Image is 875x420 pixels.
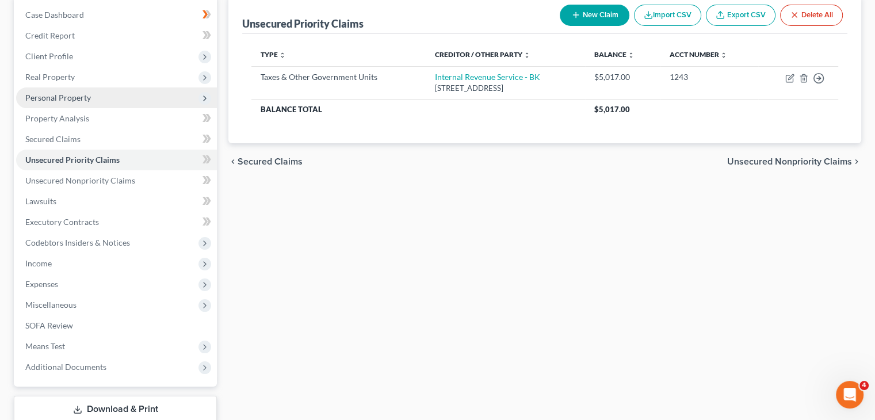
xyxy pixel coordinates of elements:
[242,17,364,30] div: Unsecured Priority Claims
[25,320,73,330] span: SOFA Review
[16,5,217,25] a: Case Dashboard
[25,258,52,268] span: Income
[25,300,77,310] span: Miscellaneous
[228,157,303,166] button: chevron_left Secured Claims
[670,50,727,59] a: Acct Number unfold_more
[25,51,73,61] span: Client Profile
[16,129,217,150] a: Secured Claims
[628,52,635,59] i: unfold_more
[16,315,217,336] a: SOFA Review
[720,52,727,59] i: unfold_more
[16,191,217,212] a: Lawsuits
[16,150,217,170] a: Unsecured Priority Claims
[435,72,540,82] a: Internal Revenue Service - BK
[279,52,286,59] i: unfold_more
[435,50,530,59] a: Creditor / Other Party unfold_more
[25,279,58,289] span: Expenses
[560,5,629,26] button: New Claim
[25,113,89,123] span: Property Analysis
[670,71,749,83] div: 1243
[25,175,135,185] span: Unsecured Nonpriority Claims
[25,217,99,227] span: Executory Contracts
[852,157,861,166] i: chevron_right
[727,157,852,166] span: Unsecured Nonpriority Claims
[25,196,56,206] span: Lawsuits
[859,381,869,390] span: 4
[25,72,75,82] span: Real Property
[16,108,217,129] a: Property Analysis
[25,134,81,144] span: Secured Claims
[228,157,238,166] i: chevron_left
[594,105,630,114] span: $5,017.00
[25,30,75,40] span: Credit Report
[251,99,584,120] th: Balance Total
[25,341,65,351] span: Means Test
[16,212,217,232] a: Executory Contracts
[594,50,635,59] a: Balance unfold_more
[16,25,217,46] a: Credit Report
[25,10,84,20] span: Case Dashboard
[25,155,120,165] span: Unsecured Priority Claims
[261,71,417,83] div: Taxes & Other Government Units
[594,71,651,83] div: $5,017.00
[16,170,217,191] a: Unsecured Nonpriority Claims
[435,83,576,94] div: [STREET_ADDRESS]
[780,5,843,26] button: Delete All
[25,362,106,372] span: Additional Documents
[727,157,861,166] button: Unsecured Nonpriority Claims chevron_right
[261,50,286,59] a: Type unfold_more
[524,52,530,59] i: unfold_more
[238,157,303,166] span: Secured Claims
[634,5,701,26] button: Import CSV
[706,5,775,26] a: Export CSV
[836,381,863,408] iframe: Intercom live chat
[25,238,130,247] span: Codebtors Insiders & Notices
[25,93,91,102] span: Personal Property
